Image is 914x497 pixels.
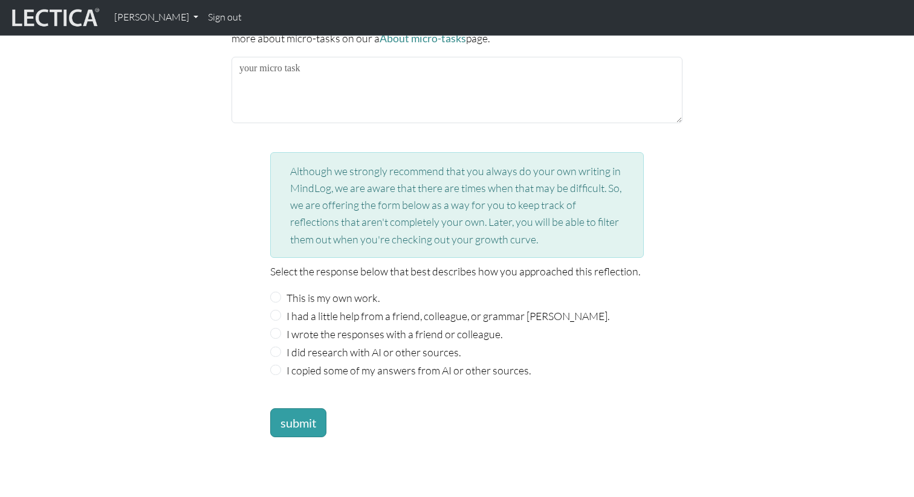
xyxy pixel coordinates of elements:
[9,6,100,29] img: lecticalive
[287,325,502,342] label: I wrote the responses with a friend or colleague.
[287,344,461,361] label: I did research with AI or other sources.
[270,365,281,376] input: I copied some of my answers from AI or other sources.
[270,347,281,358] input: I did research with AI or other sources.
[270,408,326,437] button: submit
[287,307,609,324] label: I had a little help from a friend, colleague, or grammar [PERSON_NAME].
[270,328,281,339] input: I wrote the responses with a friend or colleague.
[287,362,531,379] label: I copied some of my answers from AI or other sources.
[203,5,247,30] a: Sign out
[287,289,380,306] label: This is my own work.
[380,32,466,45] a: About micro-tasks
[270,152,644,258] div: Although we strongly recommend that you always do your own writing in MindLog, we are aware that ...
[109,5,203,30] a: [PERSON_NAME]
[270,292,281,303] input: This is my own work.
[270,263,644,280] p: Select the response below that best describes how you approached this reflection.
[270,310,281,321] input: I had a little help from a friend, colleague, or grammar [PERSON_NAME].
